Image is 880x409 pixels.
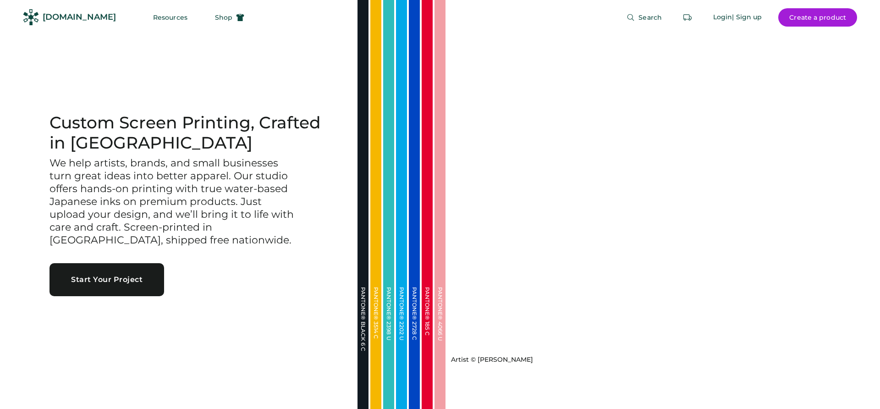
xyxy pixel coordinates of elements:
img: Rendered Logo - Screens [23,9,39,25]
span: Search [638,14,662,21]
button: Create a product [778,8,857,27]
a: Artist © [PERSON_NAME] [447,352,533,365]
div: [DOMAIN_NAME] [43,11,116,23]
div: PANTONE® 2728 C [412,287,417,379]
div: PANTONE® 2202 U [399,287,404,379]
button: Resources [142,8,198,27]
h3: We help artists, brands, and small businesses turn great ideas into better apparel. Our studio of... [49,157,297,247]
div: Artist © [PERSON_NAME] [451,355,533,365]
h1: Custom Screen Printing, Crafted in [GEOGRAPHIC_DATA] [49,113,335,153]
button: Shop [204,8,255,27]
div: Login [713,13,732,22]
div: PANTONE® BLACK 6 C [360,287,366,379]
div: PANTONE® 2398 U [386,287,391,379]
div: | Sign up [732,13,762,22]
div: PANTONE® 4066 U [437,287,443,379]
button: Start Your Project [49,263,164,296]
button: Search [616,8,673,27]
div: PANTONE® 3514 C [373,287,379,379]
div: PANTONE® 185 C [424,287,430,379]
button: Retrieve an order [678,8,697,27]
span: Shop [215,14,232,21]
